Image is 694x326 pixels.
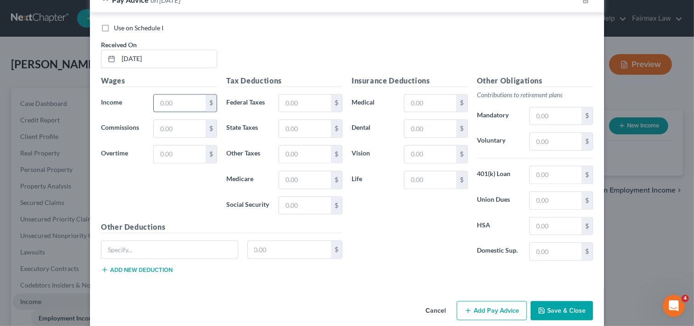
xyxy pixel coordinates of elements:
[154,95,206,112] input: 0.00
[456,146,467,163] div: $
[279,146,331,163] input: 0.00
[418,302,453,320] button: Cancel
[331,241,342,259] div: $
[331,197,342,215] div: $
[279,95,331,112] input: 0.00
[154,120,206,138] input: 0.00
[530,218,582,235] input: 0.00
[222,145,274,164] label: Other Taxes
[582,166,593,184] div: $
[279,120,331,138] input: 0.00
[248,241,331,259] input: 0.00
[206,120,217,138] div: $
[530,166,582,184] input: 0.00
[206,95,217,112] div: $
[472,166,525,184] label: 401(k) Loan
[530,108,582,125] input: 0.00
[154,146,206,163] input: 0.00
[101,241,238,259] input: Specify...
[279,197,331,215] input: 0.00
[530,243,582,260] input: 0.00
[96,120,149,138] label: Commissions
[331,95,342,112] div: $
[222,171,274,189] label: Medicare
[472,133,525,151] label: Voluntary
[404,95,456,112] input: 0.00
[331,120,342,138] div: $
[101,266,173,274] button: Add new deduction
[456,120,467,138] div: $
[96,145,149,164] label: Overtime
[582,108,593,125] div: $
[222,120,274,138] label: State Taxes
[101,99,122,106] span: Income
[582,133,593,150] div: $
[472,217,525,236] label: HSA
[347,171,399,189] label: Life
[457,301,527,320] button: Add Pay Advice
[456,95,467,112] div: $
[682,295,689,302] span: 4
[663,295,685,317] iframe: Intercom live chat
[222,94,274,113] label: Federal Taxes
[352,76,468,87] h5: Insurance Deductions
[347,94,399,113] label: Medical
[279,171,331,189] input: 0.00
[404,120,456,138] input: 0.00
[472,107,525,126] label: Mandatory
[477,76,593,87] h5: Other Obligations
[531,301,593,320] button: Save & Close
[101,222,342,233] h5: Other Deductions
[477,91,593,100] p: Contributions to retirement plans
[582,192,593,210] div: $
[582,218,593,235] div: $
[331,171,342,189] div: $
[472,243,525,261] label: Domestic Sup.
[404,171,456,189] input: 0.00
[118,50,217,68] input: MM/DD/YYYY
[530,133,582,150] input: 0.00
[331,146,342,163] div: $
[206,146,217,163] div: $
[101,76,217,87] h5: Wages
[347,120,399,138] label: Dental
[347,145,399,164] label: Vision
[582,243,593,260] div: $
[222,197,274,215] label: Social Security
[101,41,137,49] span: Received On
[456,171,467,189] div: $
[472,192,525,210] label: Union Dues
[530,192,582,210] input: 0.00
[404,146,456,163] input: 0.00
[114,24,163,32] span: Use on Schedule I
[226,76,342,87] h5: Tax Deductions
